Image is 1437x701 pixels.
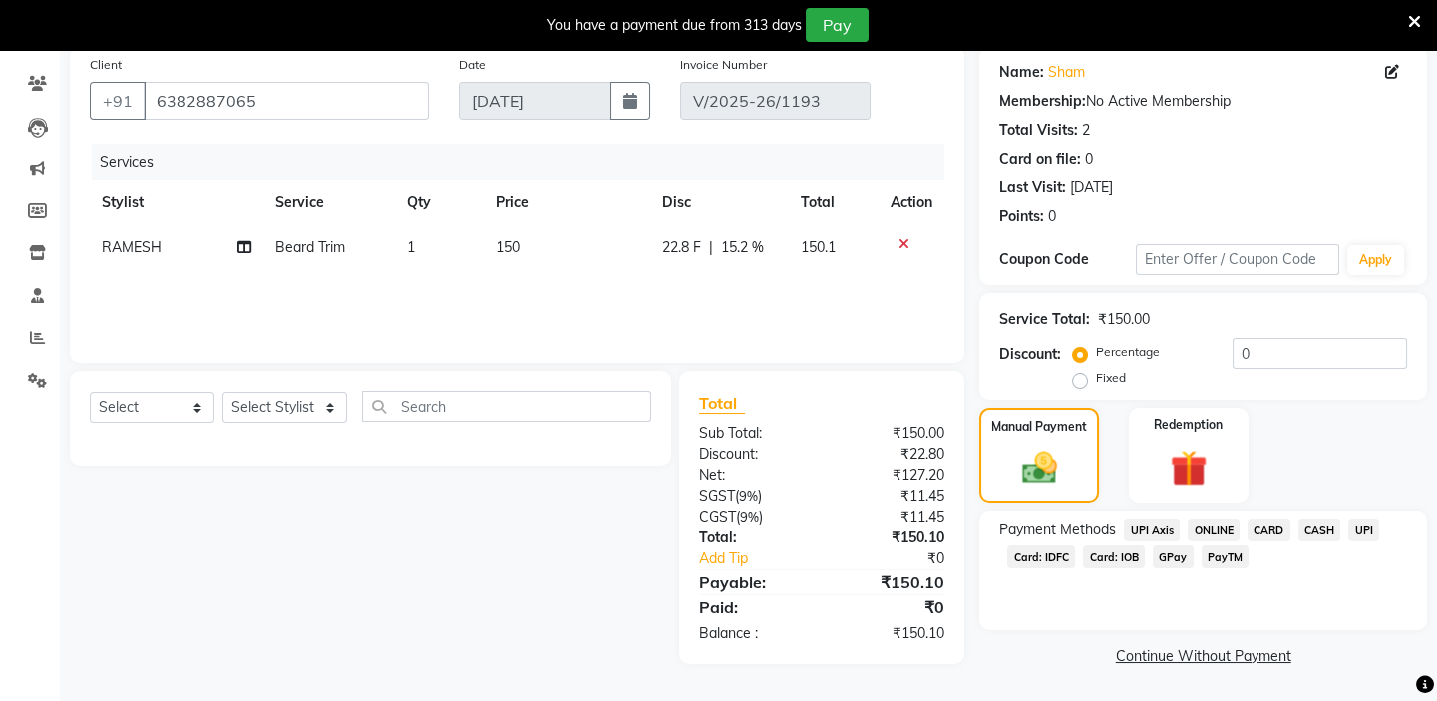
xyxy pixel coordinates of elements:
div: Points: [999,206,1044,227]
div: ₹0 [845,548,959,569]
div: No Active Membership [999,91,1407,112]
label: Date [459,56,486,74]
div: Coupon Code [999,249,1135,270]
th: Price [484,180,651,225]
span: 22.8 F [662,237,701,258]
button: +91 [90,82,146,120]
div: You have a payment due from 313 days [547,15,802,36]
a: Add Tip [684,548,845,569]
div: Balance : [684,623,822,644]
span: | [709,237,713,258]
span: UPI Axis [1124,519,1180,541]
span: SGST [699,487,735,505]
label: Manual Payment [991,418,1087,436]
div: Total: [684,527,822,548]
div: Service Total: [999,309,1090,330]
span: 15.2 % [721,237,764,258]
div: Services [92,144,959,180]
div: ₹150.10 [822,623,959,644]
img: _gift.svg [1159,446,1219,492]
a: Continue Without Payment [983,646,1423,667]
div: [DATE] [1070,177,1113,198]
button: Pay [806,8,869,42]
input: Enter Offer / Coupon Code [1136,244,1339,275]
div: ₹150.10 [822,570,959,594]
input: Search by Name/Mobile/Email/Code [144,82,429,120]
div: Net: [684,465,822,486]
div: Name: [999,62,1044,83]
span: GPay [1153,545,1194,568]
div: 0 [1048,206,1056,227]
div: ( ) [684,507,822,527]
div: Last Visit: [999,177,1066,198]
span: 9% [739,488,758,504]
span: ONLINE [1188,519,1240,541]
label: Client [90,56,122,74]
span: 150 [496,238,520,256]
span: Card: IDFC [1007,545,1075,568]
div: Discount: [684,444,822,465]
label: Invoice Number [680,56,767,74]
span: 150.1 [801,238,836,256]
span: Payment Methods [999,520,1116,540]
th: Service [263,180,396,225]
label: Redemption [1154,416,1223,434]
div: Membership: [999,91,1086,112]
label: Fixed [1096,369,1126,387]
span: CARD [1248,519,1290,541]
th: Stylist [90,180,263,225]
button: Apply [1347,245,1404,275]
div: Payable: [684,570,822,594]
div: ₹150.10 [822,527,959,548]
span: PayTM [1202,545,1250,568]
th: Qty [395,180,483,225]
img: _cash.svg [1011,448,1068,488]
span: CASH [1298,519,1341,541]
div: Sub Total: [684,423,822,444]
div: ₹0 [822,595,959,619]
div: Paid: [684,595,822,619]
span: 1 [407,238,415,256]
div: ( ) [684,486,822,507]
span: Beard Trim [275,238,345,256]
span: UPI [1348,519,1379,541]
input: Search [362,391,651,422]
div: 0 [1085,149,1093,170]
div: ₹11.45 [822,507,959,527]
div: Discount: [999,344,1061,365]
div: 2 [1082,120,1090,141]
div: ₹11.45 [822,486,959,507]
span: Total [699,393,745,414]
span: 9% [740,509,759,525]
span: CGST [699,508,736,526]
th: Action [879,180,944,225]
div: ₹22.80 [822,444,959,465]
div: ₹127.20 [822,465,959,486]
th: Total [789,180,880,225]
label: Percentage [1096,343,1160,361]
a: Sham [1048,62,1085,83]
div: ₹150.00 [822,423,959,444]
div: ₹150.00 [1098,309,1150,330]
div: Total Visits: [999,120,1078,141]
div: Card on file: [999,149,1081,170]
th: Disc [650,180,788,225]
span: Card: IOB [1083,545,1145,568]
span: RAMESH [102,238,162,256]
